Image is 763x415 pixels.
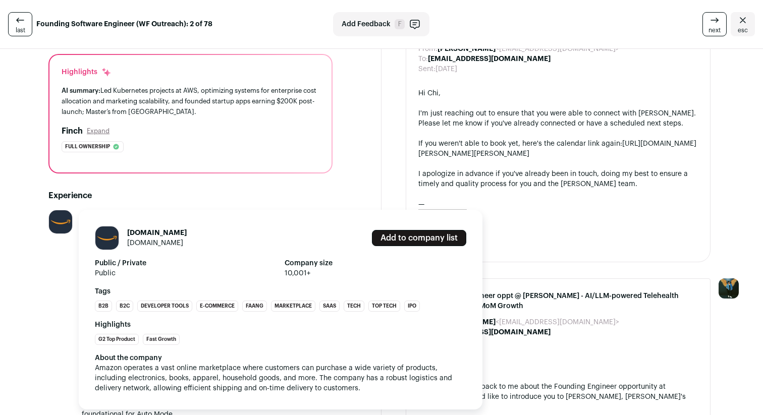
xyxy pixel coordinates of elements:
li: E-commerce [196,301,238,312]
div: [PERSON_NAME] [418,219,698,229]
li: SaaS [319,301,340,312]
strong: Tags [95,286,466,297]
img: AD_4nXfN_Wdbo-9dN62kpSIH8EszFLdSX9Ee2SmTdSe9uclOz2fvlvqi_K2NFv-j8qjgcrqPyhWTkoaG637ThTiP2dTyvP11O... [418,209,467,219]
li: Developer Tools [137,301,192,312]
b: [EMAIL_ADDRESS][DOMAIN_NAME] [428,55,551,63]
img: e36df5e125c6fb2c61edd5a0d3955424ed50ce57e60c515fc8d516ef803e31c7.jpg [95,226,119,250]
dt: Sent: [418,64,435,74]
span: Full ownership [65,142,110,152]
div: Highlights [62,67,112,77]
b: [EMAIL_ADDRESS][DOMAIN_NAME] [428,329,551,336]
span: Re: Founding Engineer oppt @ [PERSON_NAME] - AI/LLM-powered Telehealth Platform w/ 100% MoM Growth [418,291,698,311]
span: 10,001+ [285,268,466,278]
b: [PERSON_NAME] [438,45,496,52]
span: AI summary: [62,87,100,94]
a: next [702,12,727,36]
li: Marketplace [271,301,315,312]
h2: Experience [48,190,333,202]
li: B2C [116,301,133,312]
h1: [DOMAIN_NAME] [127,228,187,238]
div: I apologize in advance if you've already been in touch, doing my best to ensure a timely and qual... [418,169,698,189]
strong: Public / Private [95,258,277,268]
span: Add Feedback [342,19,391,29]
li: FAANG [242,301,267,312]
a: last [8,12,32,36]
div: I'm just reaching out to ensure that you were able to connect with [PERSON_NAME]. Please let me k... [418,108,698,129]
span: Amazon operates a vast online marketplace where customers can purchase a wide variety of products... [95,365,454,392]
div: Hi Chi, [418,362,698,372]
a: Add to company list [372,230,466,246]
img: e36df5e125c6fb2c61edd5a0d3955424ed50ce57e60c515fc8d516ef803e31c7.jpg [49,210,72,233]
a: Close [731,12,755,36]
li: Tech [344,301,364,312]
button: Expand [87,127,110,135]
li: IPO [404,301,420,312]
dd: <[EMAIL_ADDRESS][DOMAIN_NAME]> [438,317,619,327]
div: Customer Success [418,229,698,240]
dd: <[EMAIL_ADDRESS][DOMAIN_NAME]> [438,44,619,54]
div: About the company [95,353,466,363]
dt: From: [418,44,438,54]
div: Led Kubernetes projects at AWS, optimizing systems for enterprise cost allocation and marketing s... [62,85,319,117]
li: G2 Top Product [95,334,139,345]
li: Fast Growth [143,334,180,345]
span: Public [95,268,277,278]
span: esc [738,26,748,34]
div: Hi Chi, [418,88,698,98]
dt: To: [418,54,428,64]
a: [DOMAIN_NAME] [127,240,183,247]
div: Thanks for getting back to me about the Founding Engineer opportunity at [PERSON_NAME]! I'd like ... [418,382,698,412]
li: Top Tech [368,301,400,312]
img: 12031951-medium_jpg [719,278,739,299]
button: Add Feedback F [333,12,429,36]
dd: [DATE] [435,64,457,74]
div: — [418,199,698,209]
span: next [708,26,721,34]
strong: Company size [285,258,466,268]
strong: Founding Software Engineer (WF Outreach): 2 of 78 [36,19,212,29]
h2: Finch [62,125,83,137]
div: If you weren't able to book yet, here's the calendar link again: [418,139,698,159]
li: B2B [95,301,112,312]
strong: Highlights [95,320,466,330]
span: last [16,26,25,34]
span: F [395,19,405,29]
